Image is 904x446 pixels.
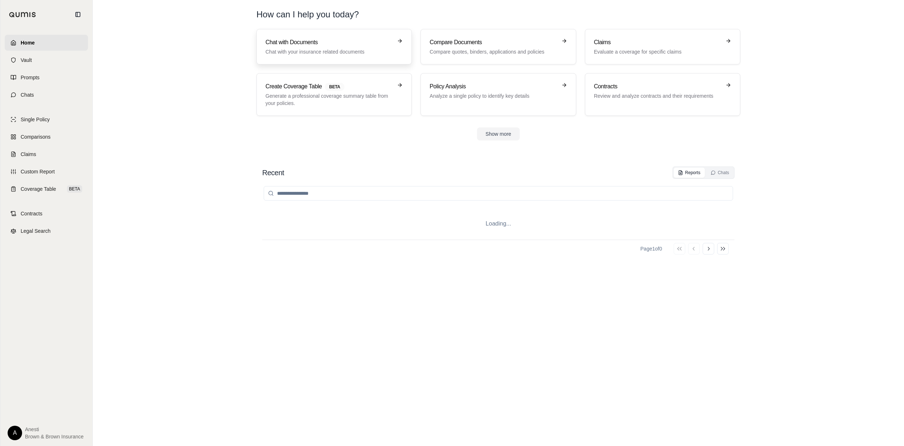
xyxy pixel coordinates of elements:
h3: Policy Analysis [430,82,557,91]
span: Prompts [21,74,39,81]
p: Generate a professional coverage summary table from your policies. [265,92,393,107]
span: Custom Report [21,168,55,175]
a: Legal Search [5,223,88,239]
p: Compare quotes, binders, applications and policies [430,48,557,55]
a: Claims [5,146,88,162]
a: Custom Report [5,164,88,180]
span: Legal Search [21,227,51,235]
h3: Chat with Documents [265,38,393,47]
span: BETA [325,83,344,91]
a: Home [5,35,88,51]
span: Coverage Table [21,185,56,193]
span: Claims [21,151,36,158]
a: Single Policy [5,111,88,127]
div: Reports [678,170,700,176]
a: Chat with DocumentsChat with your insurance related documents [256,29,412,64]
div: Chats [711,170,729,176]
span: Contracts [21,210,42,217]
p: Chat with your insurance related documents [265,48,393,55]
a: ClaimsEvaluate a coverage for specific claims [585,29,740,64]
a: Policy AnalysisAnalyze a single policy to identify key details [420,73,576,116]
span: Brown & Brown Insurance [25,433,84,440]
a: Comparisons [5,129,88,145]
button: Show more [477,127,520,140]
p: Analyze a single policy to identify key details [430,92,557,100]
span: Comparisons [21,133,50,140]
div: Loading... [262,208,734,240]
h3: Create Coverage Table [265,82,393,91]
h1: How can I help you today? [256,9,740,20]
p: Evaluate a coverage for specific claims [594,48,721,55]
a: Coverage TableBETA [5,181,88,197]
h3: Compare Documents [430,38,557,47]
button: Collapse sidebar [72,9,84,20]
a: Vault [5,52,88,68]
span: Vault [21,56,32,64]
button: Reports [674,168,705,178]
p: Review and analyze contracts and their requirements [594,92,721,100]
div: A [8,426,22,440]
a: Create Coverage TableBETAGenerate a professional coverage summary table from your policies. [256,73,412,116]
div: Page 1 of 0 [640,245,662,252]
h3: Claims [594,38,721,47]
span: Home [21,39,35,46]
span: Single Policy [21,116,50,123]
span: Chats [21,91,34,98]
a: Contracts [5,206,88,222]
h3: Contracts [594,82,721,91]
a: Chats [5,87,88,103]
h2: Recent [262,168,284,178]
span: Anesti [25,426,84,433]
a: ContractsReview and analyze contracts and their requirements [585,73,740,116]
a: Compare DocumentsCompare quotes, binders, applications and policies [420,29,576,64]
img: Qumis Logo [9,12,36,17]
button: Chats [706,168,733,178]
a: Prompts [5,70,88,85]
span: BETA [67,185,82,193]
